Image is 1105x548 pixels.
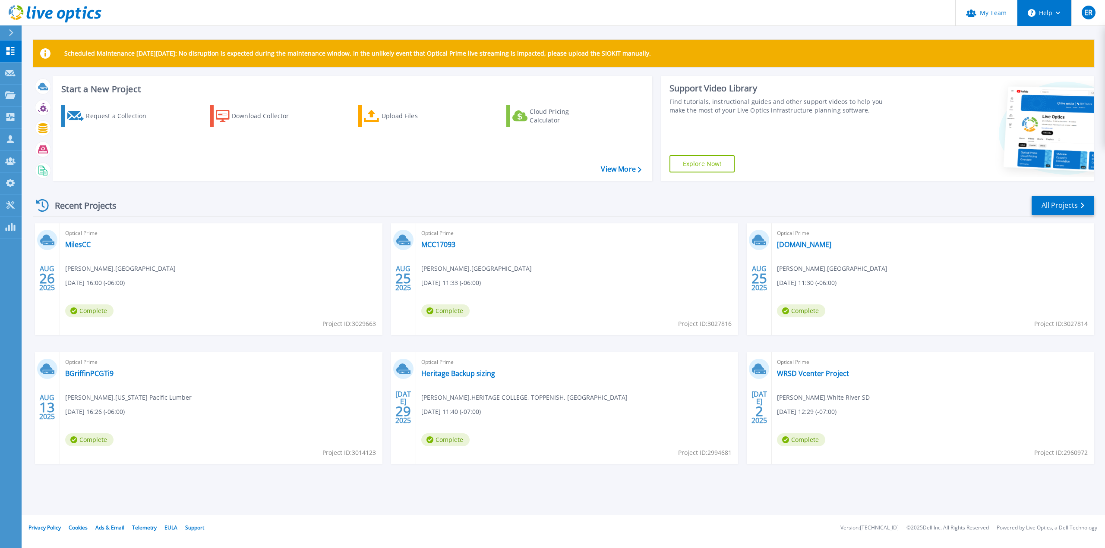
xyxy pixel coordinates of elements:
[421,369,495,378] a: Heritage Backup sizing
[395,263,411,294] div: AUG 2025
[1034,448,1088,457] span: Project ID: 2960972
[421,357,733,367] span: Optical Prime
[65,229,377,238] span: Optical Prime
[777,229,1089,238] span: Optical Prime
[132,524,157,531] a: Telemetry
[164,524,177,531] a: EULA
[33,195,128,216] div: Recent Projects
[506,105,603,127] a: Cloud Pricing Calculator
[28,524,61,531] a: Privacy Policy
[65,240,91,249] a: MilesCC
[358,105,454,127] a: Upload Files
[61,105,158,127] a: Request a Collection
[777,304,825,317] span: Complete
[65,369,114,378] a: BGriffinPCGTi9
[421,229,733,238] span: Optical Prime
[39,391,55,423] div: AUG 2025
[64,50,651,57] p: Scheduled Maintenance [DATE][DATE]: No disruption is expected during the maintenance window. In t...
[382,107,451,125] div: Upload Files
[751,263,767,294] div: AUG 2025
[210,105,306,127] a: Download Collector
[1032,196,1094,215] a: All Projects
[421,240,455,249] a: MCC17093
[65,304,114,317] span: Complete
[678,319,732,329] span: Project ID: 3027816
[1034,319,1088,329] span: Project ID: 3027814
[777,240,831,249] a: [DOMAIN_NAME]
[421,393,628,402] span: [PERSON_NAME] , HERITAGE COLLEGE, TOPPENISH, [GEOGRAPHIC_DATA]
[997,525,1097,531] li: Powered by Live Optics, a Dell Technology
[39,263,55,294] div: AUG 2025
[751,275,767,282] span: 25
[65,278,125,288] span: [DATE] 16:00 (-06:00)
[1084,9,1092,16] span: ER
[395,275,411,282] span: 25
[95,524,124,531] a: Ads & Email
[322,319,376,329] span: Project ID: 3029663
[777,393,870,402] span: [PERSON_NAME] , White River SD
[65,264,176,273] span: [PERSON_NAME] , [GEOGRAPHIC_DATA]
[65,433,114,446] span: Complete
[232,107,301,125] div: Download Collector
[421,278,481,288] span: [DATE] 11:33 (-06:00)
[530,107,599,125] div: Cloud Pricing Calculator
[421,433,470,446] span: Complete
[39,404,55,411] span: 13
[185,524,204,531] a: Support
[395,391,411,423] div: [DATE] 2025
[840,525,899,531] li: Version: [TECHNICAL_ID]
[65,407,125,416] span: [DATE] 16:26 (-06:00)
[669,155,735,172] a: Explore Now!
[777,278,837,288] span: [DATE] 11:30 (-06:00)
[751,391,767,423] div: [DATE] 2025
[421,407,481,416] span: [DATE] 11:40 (-07:00)
[669,97,893,115] div: Find tutorials, instructional guides and other support videos to help you make the most of your L...
[322,448,376,457] span: Project ID: 3014123
[777,407,837,416] span: [DATE] 12:29 (-07:00)
[777,357,1089,367] span: Optical Prime
[421,304,470,317] span: Complete
[906,525,989,531] li: © 2025 Dell Inc. All Rights Reserved
[65,357,377,367] span: Optical Prime
[69,524,88,531] a: Cookies
[777,369,849,378] a: WRSD Vcenter Project
[421,264,532,273] span: [PERSON_NAME] , [GEOGRAPHIC_DATA]
[669,83,893,94] div: Support Video Library
[86,107,155,125] div: Request a Collection
[65,393,192,402] span: [PERSON_NAME] , [US_STATE] Pacific Lumber
[601,165,641,173] a: View More
[39,275,55,282] span: 26
[61,85,641,94] h3: Start a New Project
[777,433,825,446] span: Complete
[755,407,763,415] span: 2
[678,448,732,457] span: Project ID: 2994681
[395,407,411,415] span: 29
[777,264,887,273] span: [PERSON_NAME] , [GEOGRAPHIC_DATA]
